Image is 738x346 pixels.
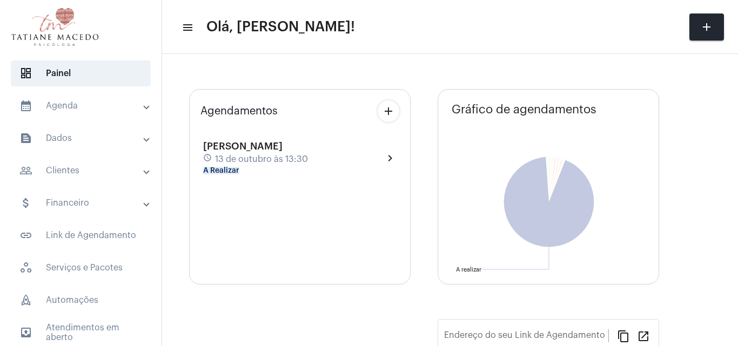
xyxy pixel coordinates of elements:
[206,18,355,36] span: Olá, [PERSON_NAME]!
[19,164,144,177] mat-panel-title: Clientes
[11,60,151,86] span: Painel
[19,132,32,145] mat-icon: sidenav icon
[617,329,630,342] mat-icon: content_copy
[11,255,151,281] span: Serviços e Pacotes
[11,287,151,313] span: Automações
[19,99,144,112] mat-panel-title: Agenda
[382,105,395,118] mat-icon: add
[6,125,162,151] mat-expansion-panel-header: sidenav iconDados
[456,267,481,273] text: A realizar
[700,21,713,33] mat-icon: add
[9,5,101,49] img: e19876e2-e0dd-e00a-0a37-7f881691473f.png
[200,105,278,117] span: Agendamentos
[19,326,32,339] mat-icon: sidenav icon
[203,141,283,151] span: [PERSON_NAME]
[19,261,32,274] span: sidenav icon
[19,196,32,209] mat-icon: sidenav icon
[6,190,162,216] mat-expansion-panel-header: sidenav iconFinanceiro
[6,158,162,184] mat-expansion-panel-header: sidenav iconClientes
[19,164,32,177] mat-icon: sidenav icon
[452,103,596,116] span: Gráfico de agendamentos
[19,229,32,242] mat-icon: sidenav icon
[6,93,162,119] mat-expansion-panel-header: sidenav iconAgenda
[215,154,308,164] span: 13 de outubro às 13:30
[19,99,32,112] mat-icon: sidenav icon
[182,21,192,34] mat-icon: sidenav icon
[203,167,239,174] mat-chip: A Realizar
[444,333,608,342] input: Link
[11,320,151,345] span: Atendimentos em aberto
[637,329,650,342] mat-icon: open_in_new
[203,153,213,165] mat-icon: schedule
[19,196,144,209] mat-panel-title: Financeiro
[19,67,32,80] span: sidenav icon
[11,222,151,248] span: Link de Agendamento
[19,132,144,145] mat-panel-title: Dados
[19,294,32,307] span: sidenav icon
[384,152,397,165] mat-icon: chevron_right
